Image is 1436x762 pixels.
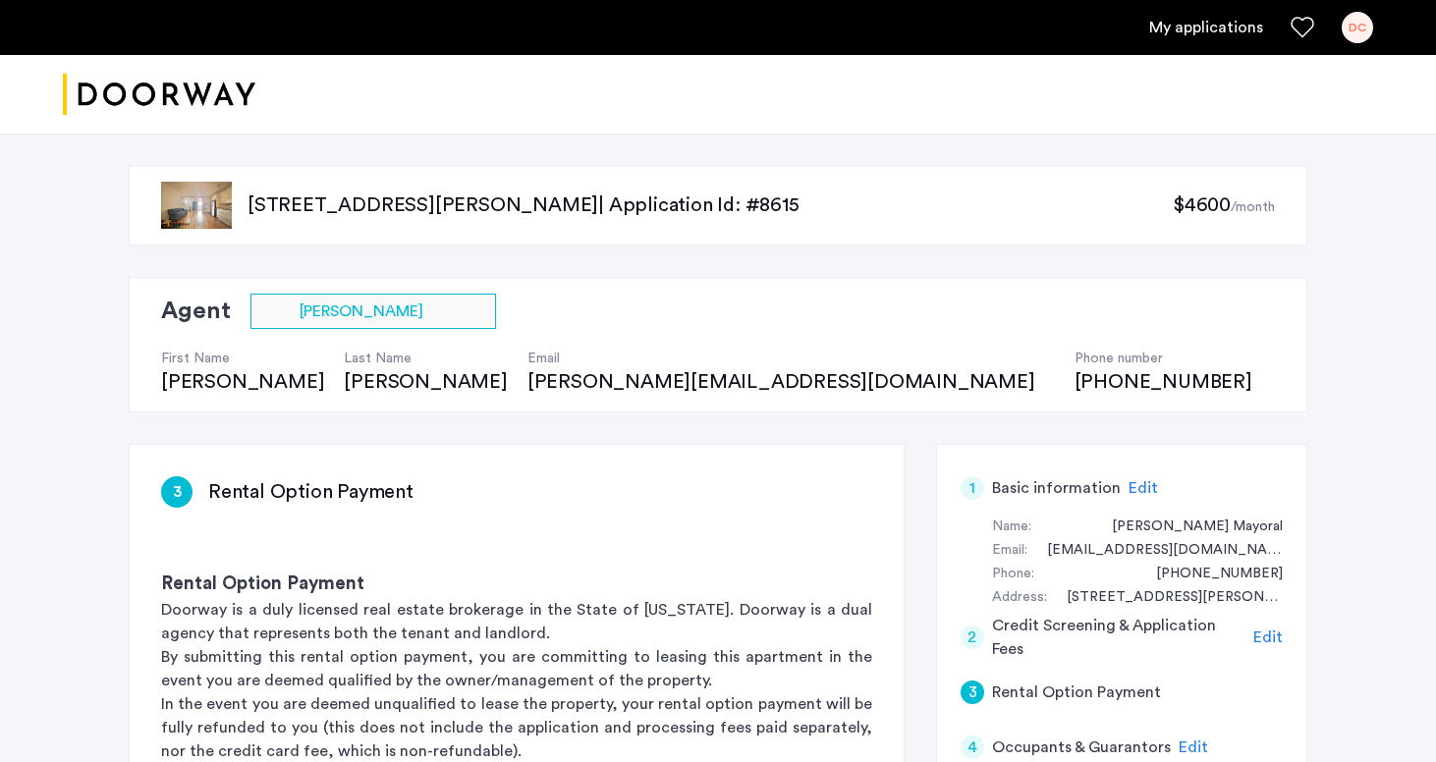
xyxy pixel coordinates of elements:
div: 4 [961,735,984,759]
h5: Basic information [992,476,1121,500]
span: Edit [1179,739,1208,755]
div: +16195974332 [1136,563,1283,586]
div: Name: [992,516,1031,539]
div: Email: [992,539,1027,563]
h5: Occupants & Guarantors [992,735,1171,759]
p: [STREET_ADDRESS][PERSON_NAME] | Application Id: #8615 [248,191,1173,219]
div: [PHONE_NUMBER] [1075,368,1252,396]
span: $4600 [1173,195,1231,215]
h4: Last Name [344,349,507,368]
a: My application [1149,16,1263,39]
div: Address: [992,586,1047,610]
div: [PERSON_NAME][EMAIL_ADDRESS][DOMAIN_NAME] [527,368,1055,396]
h3: Rental Option Payment [208,478,414,506]
div: 3 [161,476,193,508]
div: Dania Castillo Mayoral [1092,516,1283,539]
h4: Phone number [1075,349,1252,368]
h4: Email [527,349,1055,368]
img: apartment [161,182,232,229]
sub: /month [1231,200,1275,214]
div: 3 [961,680,984,704]
p: Doorway is a duly licensed real estate brokerage in the State of [US_STATE]. Doorway is a dual ag... [161,598,872,645]
div: [PERSON_NAME] [344,368,507,396]
h5: Credit Screening & Application Fees [992,614,1246,661]
h4: First Name [161,349,324,368]
div: 2 [961,626,984,649]
span: Edit [1253,629,1283,645]
p: By submitting this rental option payment, you are committing to leasing this apartment in the eve... [161,645,872,692]
div: DC [1342,12,1373,43]
div: [PERSON_NAME] [161,368,324,396]
span: Edit [1129,480,1158,496]
a: Favorites [1291,16,1314,39]
div: 1 [961,476,984,500]
div: 11 Lewis Ave, #2D [1047,586,1283,610]
h5: Rental Option Payment [992,680,1161,704]
div: dc4795@nyu.edu [1027,539,1283,563]
img: logo [63,58,255,132]
h2: Agent [161,294,231,329]
h3: Rental Option Payment [161,571,872,598]
a: Cazamio logo [63,58,255,132]
div: Phone: [992,563,1034,586]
